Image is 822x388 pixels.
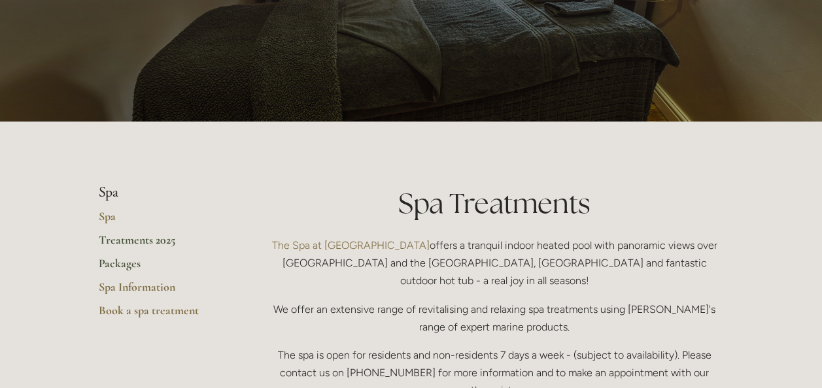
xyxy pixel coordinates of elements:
a: Treatments 2025 [99,233,224,256]
a: Spa [99,209,224,233]
p: offers a tranquil indoor heated pool with panoramic views over [GEOGRAPHIC_DATA] and the [GEOGRAP... [265,236,724,290]
p: We offer an extensive range of revitalising and relaxing spa treatments using [PERSON_NAME]'s ran... [265,300,724,336]
a: The Spa at [GEOGRAPHIC_DATA] [272,239,430,251]
a: Spa Information [99,280,224,303]
a: Book a spa treatment [99,303,224,327]
a: Packages [99,256,224,280]
h1: Spa Treatments [265,184,724,223]
li: Spa [99,184,224,201]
